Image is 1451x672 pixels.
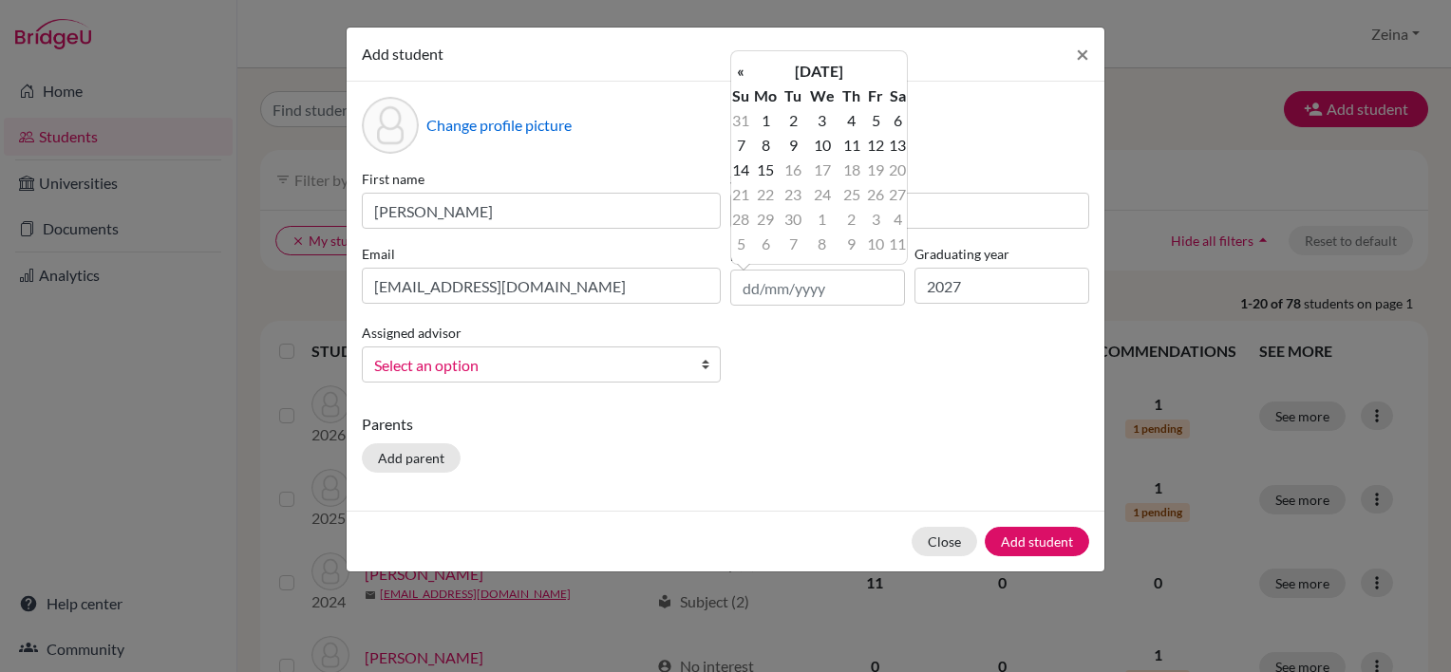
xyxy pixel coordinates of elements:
td: 8 [750,133,782,158]
td: 2 [839,207,863,232]
td: 7 [731,133,750,158]
label: First name [362,169,721,189]
button: Close [912,527,977,556]
td: 9 [839,232,863,256]
td: 7 [782,232,805,256]
td: 2 [782,108,805,133]
label: Assigned advisor [362,323,462,343]
th: Mo [750,84,782,108]
td: 6 [750,232,782,256]
td: 21 [731,182,750,207]
td: 11 [888,232,907,256]
td: 23 [782,182,805,207]
td: 15 [750,158,782,182]
td: 6 [888,108,907,133]
td: 30 [782,207,805,232]
td: 1 [805,207,839,232]
td: 14 [731,158,750,182]
td: 24 [805,182,839,207]
th: Fr [864,84,888,108]
td: 5 [731,232,750,256]
button: Add student [985,527,1089,556]
th: Sa [888,84,907,108]
label: Email [362,244,721,264]
td: 4 [839,108,863,133]
span: × [1076,40,1089,67]
td: 26 [864,182,888,207]
th: Tu [782,84,805,108]
td: 3 [864,207,888,232]
td: 12 [864,133,888,158]
td: 20 [888,158,907,182]
td: 19 [864,158,888,182]
td: 5 [864,108,888,133]
th: « [731,59,750,84]
th: [DATE] [750,59,888,84]
td: 8 [805,232,839,256]
td: 17 [805,158,839,182]
td: 29 [750,207,782,232]
td: 11 [839,133,863,158]
th: Th [839,84,863,108]
span: Add student [362,45,443,63]
td: 4 [888,207,907,232]
span: Select an option [374,353,684,378]
td: 25 [839,182,863,207]
label: Graduating year [914,244,1089,264]
td: 22 [750,182,782,207]
td: 27 [888,182,907,207]
td: 1 [750,108,782,133]
td: 10 [805,133,839,158]
p: Parents [362,413,1089,436]
div: Profile picture [362,97,419,154]
button: Close [1061,28,1104,81]
td: 9 [782,133,805,158]
td: 3 [805,108,839,133]
th: We [805,84,839,108]
label: Surname [730,169,1089,189]
td: 16 [782,158,805,182]
td: 18 [839,158,863,182]
input: dd/mm/yyyy [730,270,905,306]
td: 31 [731,108,750,133]
td: 13 [888,133,907,158]
button: Add parent [362,443,461,473]
td: 10 [864,232,888,256]
td: 28 [731,207,750,232]
th: Su [731,84,750,108]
